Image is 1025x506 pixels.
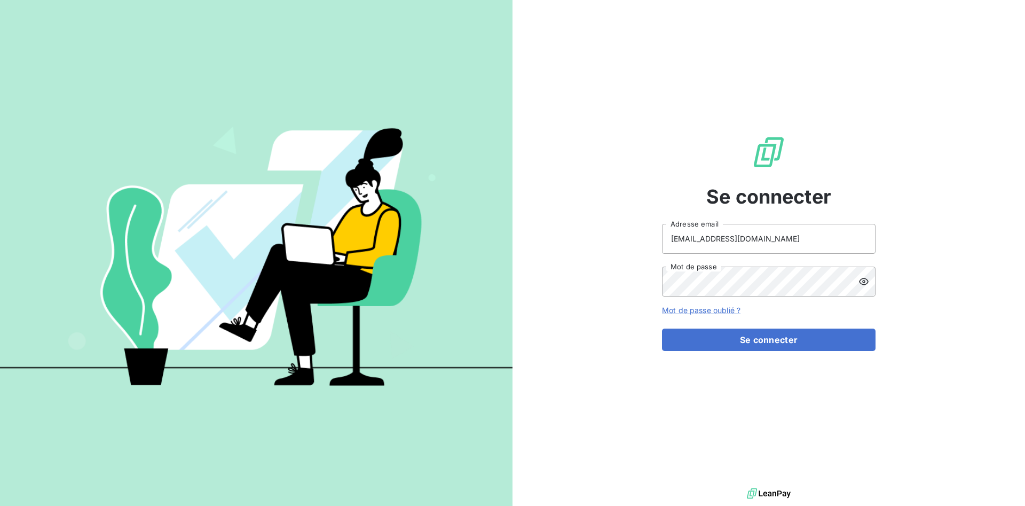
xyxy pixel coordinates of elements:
[662,306,740,315] a: Mot de passe oublié ?
[752,135,786,169] img: Logo LeanPay
[706,182,831,211] span: Se connecter
[662,329,876,351] button: Se connecter
[662,224,876,254] input: placeholder
[747,486,791,502] img: logo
